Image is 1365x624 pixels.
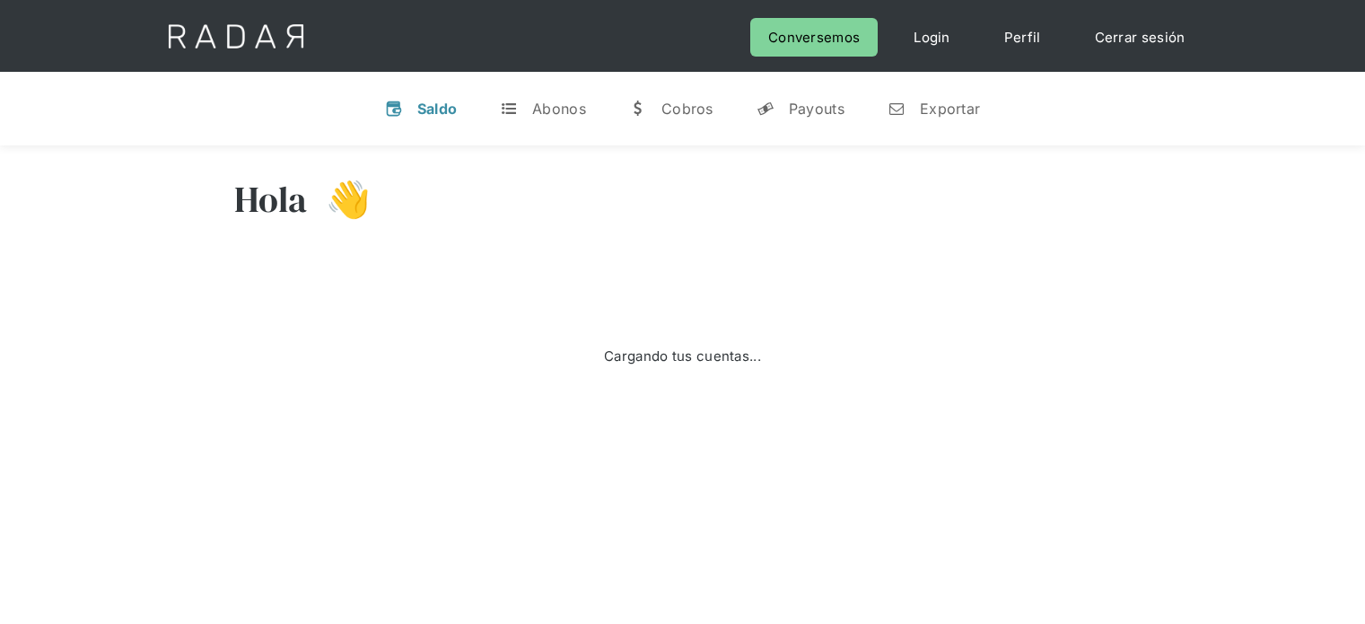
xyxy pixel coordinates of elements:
div: Abonos [532,100,586,118]
div: v [385,100,403,118]
div: Saldo [417,100,458,118]
a: Perfil [986,18,1059,57]
div: t [500,100,518,118]
div: Cobros [661,100,713,118]
div: n [888,100,906,118]
a: Login [896,18,968,57]
div: w [629,100,647,118]
div: Cargando tus cuentas... [604,344,761,368]
h3: Hola [234,177,308,222]
div: Payouts [789,100,844,118]
a: Cerrar sesión [1077,18,1203,57]
div: Exportar [920,100,980,118]
div: y [757,100,774,118]
h3: 👋 [308,177,371,222]
a: Conversemos [750,18,878,57]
